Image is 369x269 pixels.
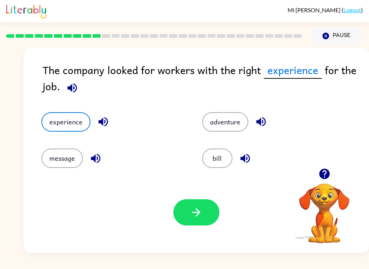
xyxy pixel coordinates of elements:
button: message [41,149,83,168]
span: Mi [PERSON_NAME] [288,6,342,13]
div: ( ) [288,6,363,13]
div: The company looked for workers with the right for the job. [43,62,369,98]
video: Your browser must support playing .mp4 files to use Literably. Please try using another browser. [288,172,360,244]
button: experience [41,112,90,132]
a: Logout [343,6,361,13]
button: bill [202,149,232,168]
img: Literably [6,3,46,19]
button: adventure [202,112,248,132]
span: experience [264,62,322,79]
button: Pause [311,28,363,44]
